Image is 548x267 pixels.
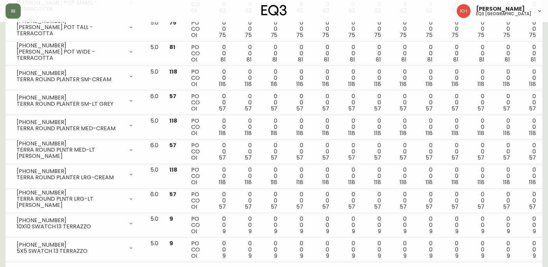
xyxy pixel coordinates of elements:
div: 0 0 [495,216,510,235]
span: 118 [271,129,278,137]
div: 0 0 [418,216,433,235]
div: 0 0 [314,20,329,38]
div: 0 0 [314,142,329,161]
div: 0 0 [392,69,407,87]
div: PO CO [191,44,200,63]
div: 0 0 [366,216,381,235]
span: 118 [452,80,458,88]
div: 0 0 [444,216,458,235]
div: 0 0 [366,69,381,87]
div: 0 0 [392,167,407,185]
span: 81 [479,56,484,64]
td: 6.0 [145,189,164,213]
span: 75 [374,31,381,39]
div: 0 0 [211,69,226,87]
td: 5.0 [145,213,164,238]
div: 0 0 [288,142,303,161]
span: 57 [322,154,329,162]
div: 0 0 [237,93,252,112]
div: 0 0 [470,167,484,185]
span: 9 [300,227,303,235]
span: 57 [271,154,278,162]
div: [PHONE_NUMBER] [17,242,124,248]
span: 118 [245,129,252,137]
div: PO CO [191,69,200,87]
div: 0 0 [392,191,407,210]
div: 5X5 SWATCH 13 TERRAZZO [17,248,124,254]
span: 57 [503,154,510,162]
div: 0 0 [263,118,278,136]
div: 0 0 [418,191,433,210]
div: 0 0 [444,118,458,136]
div: PO CO [191,191,200,210]
span: 9 [249,227,252,235]
div: 0 0 [366,191,381,210]
span: 9 [378,227,381,235]
span: 57 [245,105,252,113]
div: [PHONE_NUMBER][PERSON_NAME] POT WIDE - TERRACOTTA [11,44,139,59]
div: 0 0 [340,191,355,210]
div: 0 0 [495,167,510,185]
div: 0 0 [418,44,433,63]
span: 118 [503,80,510,88]
span: 81 [221,56,226,64]
div: [PERSON_NAME] POT TALL - TERRACOTTA [17,24,124,37]
span: 57 [348,105,355,113]
div: 0 0 [237,142,252,161]
div: 0 0 [495,93,510,112]
span: 9 [403,227,407,235]
span: OI [191,178,197,186]
span: 57 [374,203,381,211]
span: 81 [401,56,407,64]
div: 0 0 [288,69,303,87]
div: 0 0 [495,44,510,63]
div: 0 0 [314,93,329,112]
div: 0 0 [263,142,278,161]
span: 118 [348,178,355,186]
span: OI [191,56,197,64]
div: 0 0 [211,167,226,185]
div: 0 0 [366,118,381,136]
span: 57 [452,154,458,162]
div: [PHONE_NUMBER]5X5 SWATCH 13 TERRAZZO [11,240,139,256]
div: TERRA ROUND PLNTR LRG-LT [PERSON_NAME] [17,196,124,208]
span: 118 [296,178,303,186]
span: 118 [477,178,484,186]
div: 0 0 [237,20,252,38]
div: 0 0 [392,44,407,63]
span: 57 [426,203,433,211]
span: 118 [400,129,407,137]
td: 5.0 [145,66,164,90]
div: 0 0 [340,20,355,38]
div: 0 0 [470,20,484,38]
span: 118 [529,129,536,137]
div: 0 0 [392,118,407,136]
span: 118 [477,129,484,137]
img: logo [261,5,287,16]
div: 0 0 [444,142,458,161]
span: 81 [350,56,355,64]
span: 118 [477,80,484,88]
span: 75 [322,31,329,39]
span: 75 [348,31,355,39]
div: TERRA ROUND PLANTER LRG-CREAM [17,174,124,181]
h5: eq3 [GEOGRAPHIC_DATA] [476,12,531,16]
div: [PHONE_NUMBER] [17,217,124,223]
div: [PHONE_NUMBER] [17,168,124,174]
div: 0 0 [418,118,433,136]
div: 0 0 [392,93,407,112]
span: 81 [324,56,329,64]
span: 57 [503,203,510,211]
div: 0 0 [237,69,252,87]
span: 81 [453,56,458,64]
span: 9 [326,227,329,235]
div: 0 0 [470,216,484,235]
div: [PHONE_NUMBER] [17,141,124,147]
div: 10X10 SWATCH 13 TERRAZZO [17,223,124,230]
span: 118 [426,80,433,88]
div: 0 0 [366,44,381,63]
div: PO CO [191,118,200,136]
div: TERRA ROUND PLNTR MED-LT [PERSON_NAME] [17,147,124,159]
div: 0 0 [340,216,355,235]
div: 0 0 [237,191,252,210]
